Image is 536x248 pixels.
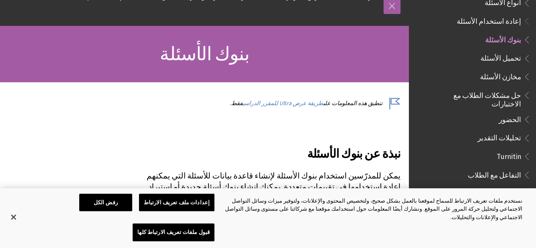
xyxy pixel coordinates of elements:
span: مخازن الأسئلة [480,70,521,81]
button: إعدادات ملف تعريف الارتباط [139,194,214,212]
span: Turnitin [497,149,521,161]
p: يمكن للمدرّسين استخدام بنوك الأسئلة لإنشاء قاعدة بيانات للأسئلة التي يمكنهم إعادة استخدامها في تق... [134,170,400,226]
span: تحليلات التقدير [478,131,521,142]
button: إغلاق [4,208,23,226]
p: تنطبق هذه المعلومات على فقط. [134,99,400,107]
button: رفض الكل [79,194,132,212]
span: الحضور [499,112,521,124]
span: بنوك الأسئلة [485,33,521,44]
div: نستخدم ملفات تعريف الارتباط للسماح لموقعنا بالعمل بشكل صحيح، ولتخصيص المحتوى والإعلانات، ولتوفير ... [214,197,522,222]
a: طريقة عرض Ultra للمقرر الدراسي [243,100,323,107]
span: بنوك الأسئلة [160,42,249,65]
span: التفاعل مع الطلاب [468,168,521,179]
span: إعادة استخدام الأسئلة [457,14,521,25]
span: تحميل الأسئلة [480,51,521,63]
span: تتبع الأداء [494,187,521,198]
span: حل مشكلات الطلاب مع الاختبارات [436,88,521,108]
h2: نبذة عن بنوك الأسئلة [134,134,400,162]
button: قبول ملفات تعريف الارتباط كلها [133,223,214,241]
